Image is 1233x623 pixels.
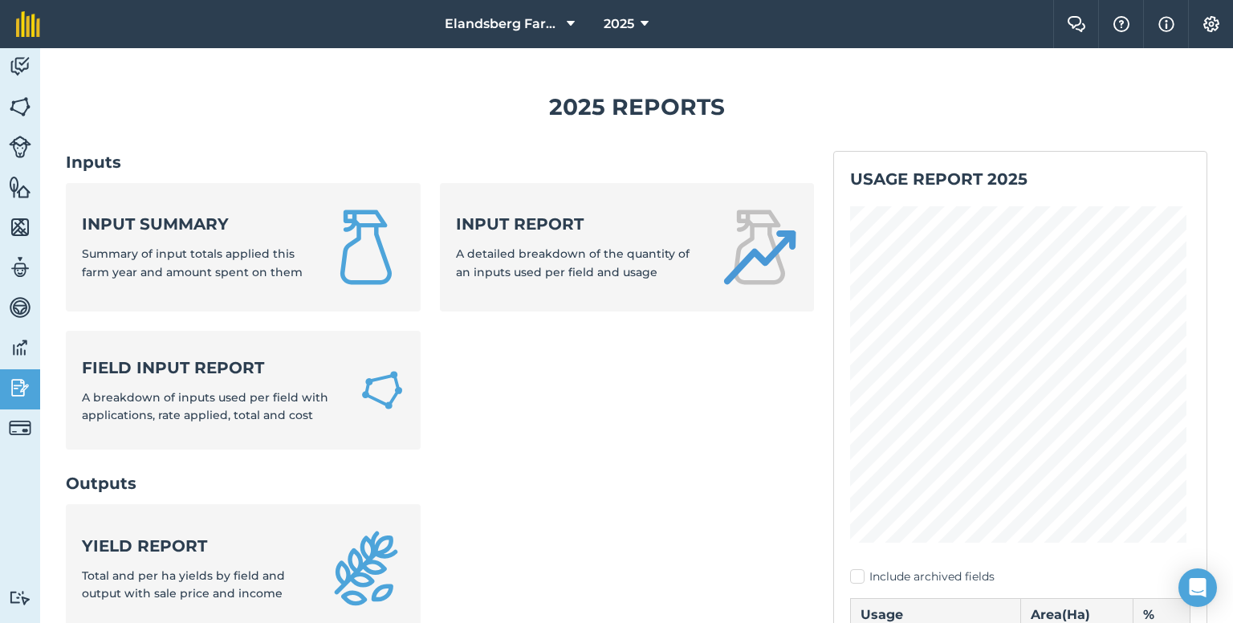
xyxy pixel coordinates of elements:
img: Input summary [328,209,405,286]
img: Two speech bubbles overlapping with the left bubble in the forefront [1067,16,1086,32]
img: Field Input Report [360,366,405,414]
a: Input reportA detailed breakdown of the quantity of an inputs used per field and usage [440,183,814,311]
h2: Inputs [66,151,814,173]
img: svg+xml;base64,PHN2ZyB4bWxucz0iaHR0cDovL3d3dy53My5vcmcvMjAwMC9zdmciIHdpZHRoPSIxNyIgaGVpZ2h0PSIxNy... [1158,14,1174,34]
a: Field Input ReportA breakdown of inputs used per field with applications, rate applied, total and... [66,331,421,450]
strong: Yield report [82,535,308,557]
img: Yield report [328,530,405,607]
span: A detailed breakdown of the quantity of an inputs used per field and usage [456,246,690,279]
span: A breakdown of inputs used per field with applications, rate applied, total and cost [82,390,328,422]
img: svg+xml;base64,PD94bWwgdmVyc2lvbj0iMS4wIiBlbmNvZGluZz0idXRmLTgiPz4KPCEtLSBHZW5lcmF0b3I6IEFkb2JlIE... [9,295,31,320]
strong: Input summary [82,213,308,235]
img: svg+xml;base64,PD94bWwgdmVyc2lvbj0iMS4wIiBlbmNvZGluZz0idXRmLTgiPz4KPCEtLSBHZW5lcmF0b3I6IEFkb2JlIE... [9,136,31,158]
img: Input report [721,209,798,286]
img: A cog icon [1202,16,1221,32]
strong: Input report [456,213,702,235]
h2: Outputs [66,472,814,495]
img: svg+xml;base64,PD94bWwgdmVyc2lvbj0iMS4wIiBlbmNvZGluZz0idXRmLTgiPz4KPCEtLSBHZW5lcmF0b3I6IEFkb2JlIE... [9,255,31,279]
a: Input summarySummary of input totals applied this farm year and amount spent on them [66,183,421,311]
span: Summary of input totals applied this farm year and amount spent on them [82,246,303,279]
img: svg+xml;base64,PD94bWwgdmVyc2lvbj0iMS4wIiBlbmNvZGluZz0idXRmLTgiPz4KPCEtLSBHZW5lcmF0b3I6IEFkb2JlIE... [9,336,31,360]
span: 2025 [604,14,634,34]
img: fieldmargin Logo [16,11,40,37]
h2: Usage report 2025 [850,168,1190,190]
img: svg+xml;base64,PD94bWwgdmVyc2lvbj0iMS4wIiBlbmNvZGluZz0idXRmLTgiPz4KPCEtLSBHZW5lcmF0b3I6IEFkb2JlIE... [9,376,31,400]
img: svg+xml;base64,PD94bWwgdmVyc2lvbj0iMS4wIiBlbmNvZGluZz0idXRmLTgiPz4KPCEtLSBHZW5lcmF0b3I6IEFkb2JlIE... [9,590,31,605]
img: A question mark icon [1112,16,1131,32]
span: Total and per ha yields by field and output with sale price and income [82,568,285,601]
h1: 2025 Reports [66,89,1207,125]
div: Open Intercom Messenger [1178,568,1217,607]
span: Elandsberg Farms [445,14,560,34]
img: svg+xml;base64,PHN2ZyB4bWxucz0iaHR0cDovL3d3dy53My5vcmcvMjAwMC9zdmciIHdpZHRoPSI1NiIgaGVpZ2h0PSI2MC... [9,175,31,199]
label: Include archived fields [850,568,1190,585]
img: svg+xml;base64,PD94bWwgdmVyc2lvbj0iMS4wIiBlbmNvZGluZz0idXRmLTgiPz4KPCEtLSBHZW5lcmF0b3I6IEFkb2JlIE... [9,417,31,439]
img: svg+xml;base64,PHN2ZyB4bWxucz0iaHR0cDovL3d3dy53My5vcmcvMjAwMC9zdmciIHdpZHRoPSI1NiIgaGVpZ2h0PSI2MC... [9,95,31,119]
img: svg+xml;base64,PHN2ZyB4bWxucz0iaHR0cDovL3d3dy53My5vcmcvMjAwMC9zdmciIHdpZHRoPSI1NiIgaGVpZ2h0PSI2MC... [9,215,31,239]
img: svg+xml;base64,PD94bWwgdmVyc2lvbj0iMS4wIiBlbmNvZGluZz0idXRmLTgiPz4KPCEtLSBHZW5lcmF0b3I6IEFkb2JlIE... [9,55,31,79]
strong: Field Input Report [82,356,340,379]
